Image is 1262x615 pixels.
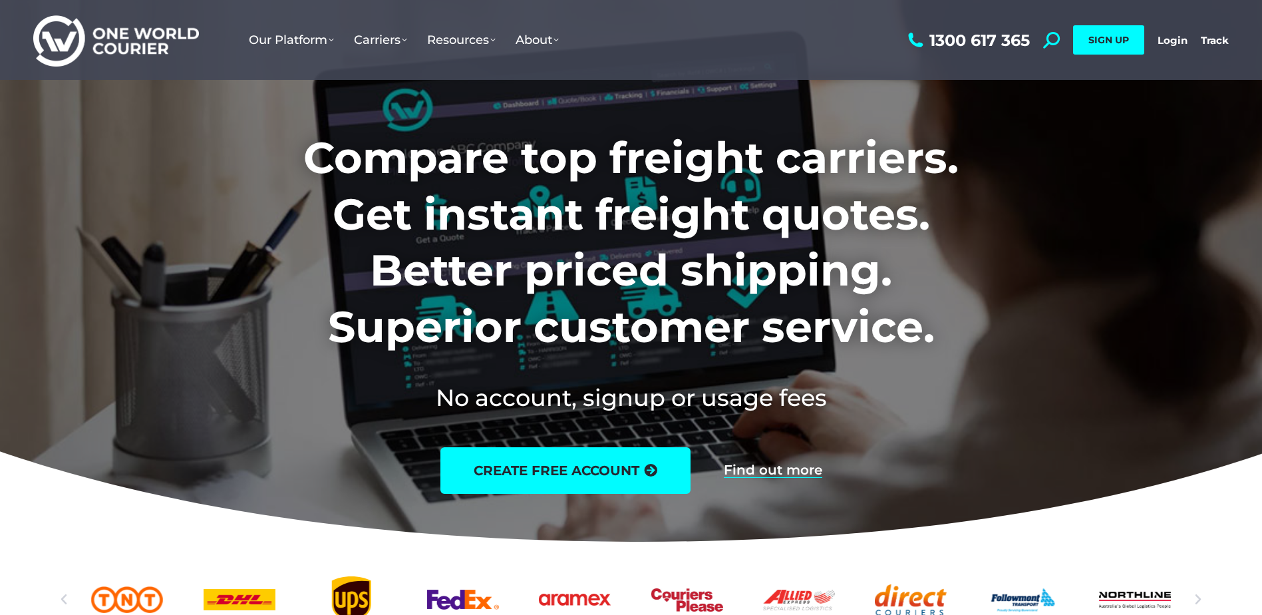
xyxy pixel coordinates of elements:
span: Carriers [354,33,407,47]
a: About [506,19,569,61]
a: Carriers [344,19,417,61]
a: Resources [417,19,506,61]
a: create free account [440,447,691,494]
img: One World Courier [33,13,199,67]
a: Find out more [724,463,822,478]
h2: No account, signup or usage fees [216,381,1046,414]
span: Resources [427,33,496,47]
h1: Compare top freight carriers. Get instant freight quotes. Better priced shipping. Superior custom... [216,130,1046,355]
span: SIGN UP [1088,34,1129,46]
a: SIGN UP [1073,25,1144,55]
a: Login [1158,34,1187,47]
a: Track [1201,34,1229,47]
a: Our Platform [239,19,344,61]
a: 1300 617 365 [905,32,1030,49]
span: Our Platform [249,33,334,47]
span: About [516,33,559,47]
